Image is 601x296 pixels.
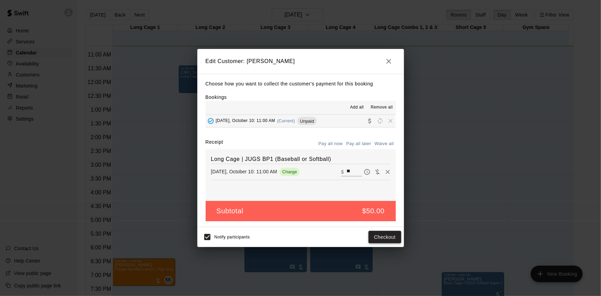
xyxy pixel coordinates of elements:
[206,115,396,127] button: Added - Collect Payment[DATE], October 10: 11:00 AM(Current)UnpaidCollect paymentRescheduleRemove
[206,139,223,149] label: Receipt
[215,235,250,239] span: Notify participants
[375,118,385,123] span: Reschedule
[216,119,275,123] span: [DATE], October 10: 11:00 AM
[362,169,372,174] span: Pay later
[280,169,300,174] span: Charge
[344,139,373,149] button: Pay all later
[317,139,345,149] button: Pay all now
[371,104,393,111] span: Remove all
[368,102,395,113] button: Remove all
[206,80,396,88] p: Choose how you want to collect the customer's payment for this booking
[369,231,401,244] button: Checkout
[211,155,390,164] h6: Long Cage | JUGS BP1 (Baseball or Softball)
[372,169,383,174] span: Waive payment
[373,139,396,149] button: Waive all
[346,102,368,113] button: Add all
[383,167,393,177] button: Remove
[206,94,227,100] label: Bookings
[217,206,243,216] h5: Subtotal
[365,118,375,123] span: Collect payment
[206,116,216,126] button: Added - Collect Payment
[385,118,396,123] span: Remove
[197,49,404,74] h2: Edit Customer: [PERSON_NAME]
[211,168,277,175] p: [DATE], October 10: 11:00 AM
[277,119,295,123] span: (Current)
[297,119,317,124] span: Unpaid
[362,206,385,216] h5: $50.00
[341,169,344,175] p: $
[350,104,364,111] span: Add all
